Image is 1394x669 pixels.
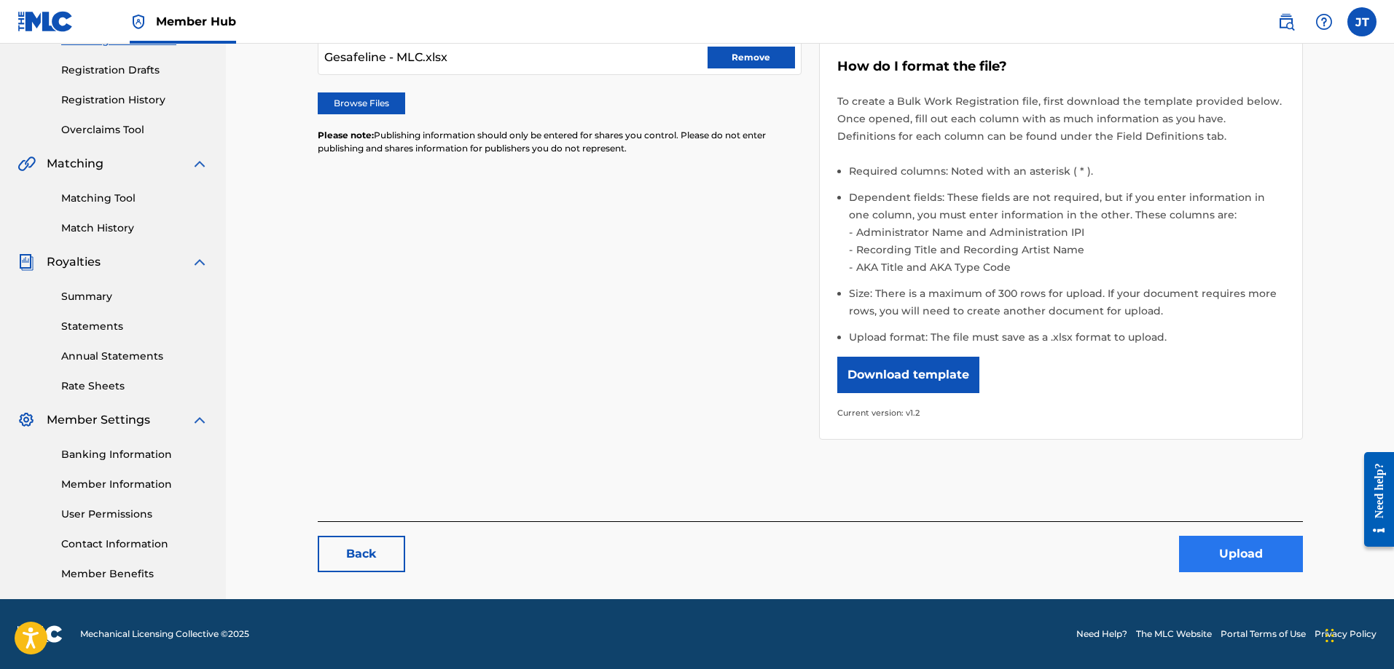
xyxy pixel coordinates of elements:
img: Member Settings [17,411,35,429]
span: Member Settings [47,411,150,429]
span: Member Hub [156,13,236,30]
img: expand [191,411,208,429]
a: Member Information [61,477,208,492]
a: Summary [61,289,208,304]
img: search [1277,13,1295,31]
a: Portal Terms of Use [1221,628,1306,641]
span: Matching [47,155,103,173]
a: User Permissions [61,507,208,522]
p: Current version: v1.2 [837,404,1285,421]
span: Please note: [318,130,374,140]
li: AKA Title and AKA Type Code [853,258,1285,276]
a: Match History [61,221,208,236]
span: Gesafeline - MLC.xlsx [324,49,447,66]
a: Registration Drafts [61,63,208,78]
img: expand [191,155,208,173]
li: Upload format: The file must save as a .xlsx format to upload. [849,328,1285,346]
a: Annual Statements [61,349,208,364]
iframe: Resource Center [1353,441,1394,558]
a: Rate Sheets [61,379,208,394]
li: Dependent fields: These fields are not required, but if you enter information in one column, you ... [849,189,1285,285]
a: Statements [61,319,208,334]
a: Privacy Policy [1315,628,1377,641]
a: Back [318,536,405,572]
p: Publishing information should only be entered for shares you control. Please do not enter publish... [318,129,802,155]
a: Need Help? [1076,628,1127,641]
img: Royalties [17,253,35,271]
span: Mechanical Licensing Collective © 2025 [80,628,249,641]
a: Banking Information [61,447,208,462]
button: Upload [1179,536,1303,572]
img: MLC Logo [17,11,74,32]
button: Download template [837,357,979,393]
img: logo [17,625,63,643]
a: Member Benefits [61,566,208,582]
li: Administrator Name and Administration IPI [853,223,1285,241]
iframe: Chat Widget [1321,599,1394,669]
img: Top Rightsholder [130,13,147,31]
li: Size: There is a maximum of 300 rows for upload. If your document requires more rows, you will ne... [849,285,1285,328]
a: Public Search [1272,7,1301,36]
a: Registration History [61,92,208,108]
a: Matching Tool [61,191,208,206]
p: To create a Bulk Work Registration file, first download the template provided below. Once opened,... [837,92,1285,145]
a: The MLC Website [1136,628,1212,641]
img: help [1315,13,1333,31]
div: User Menu [1347,7,1377,36]
a: Contact Information [61,537,208,552]
img: Matching [17,155,36,173]
li: Required columns: Noted with an asterisk ( * ). [849,162,1285,189]
div: Drag [1326,614,1334,657]
img: expand [191,253,208,271]
h5: How do I format the file? [837,58,1285,75]
button: Remove [708,47,795,68]
li: Recording Title and Recording Artist Name [853,241,1285,258]
span: Royalties [47,253,101,271]
a: Overclaims Tool [61,122,208,138]
div: Help [1309,7,1339,36]
label: Browse Files [318,92,405,114]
